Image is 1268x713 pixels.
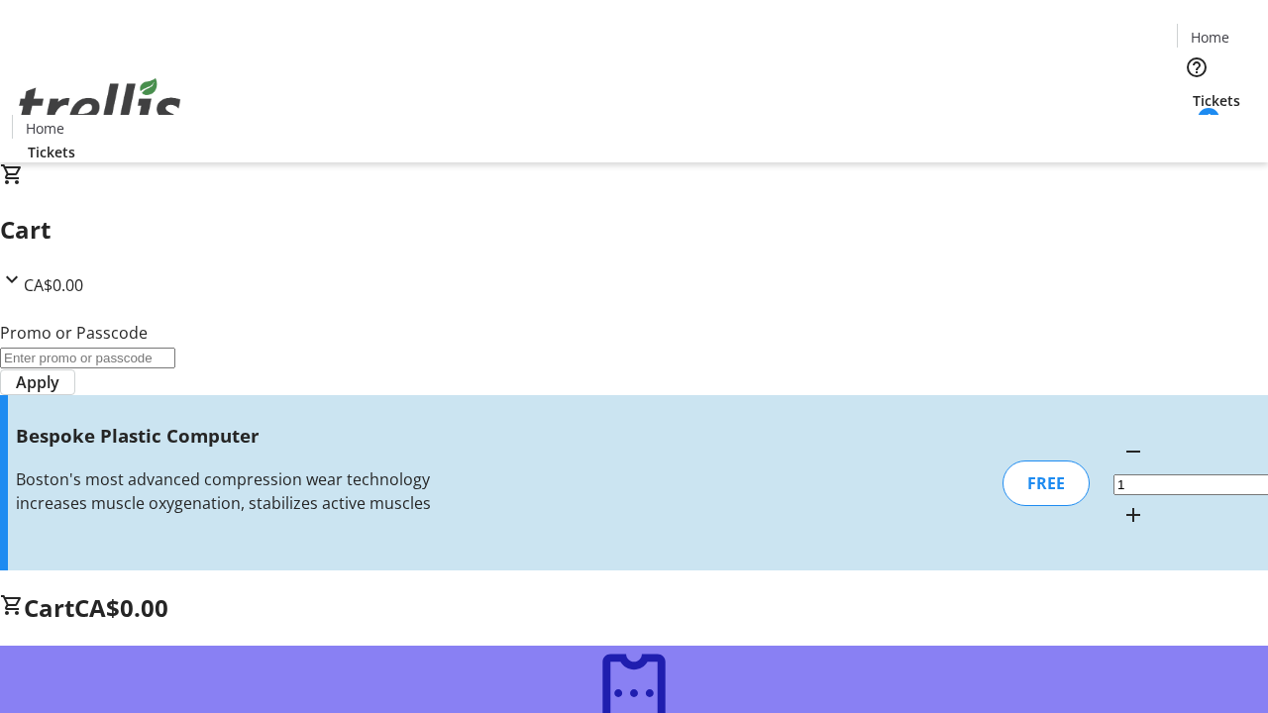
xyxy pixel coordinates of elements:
button: Help [1177,48,1216,87]
a: Tickets [12,142,91,162]
a: Tickets [1177,90,1256,111]
button: Increment by one [1113,495,1153,535]
span: Home [26,118,64,139]
a: Home [1178,27,1241,48]
span: CA$0.00 [74,591,168,624]
span: Apply [16,370,59,394]
span: Home [1191,27,1229,48]
span: Tickets [1193,90,1240,111]
button: Decrement by one [1113,432,1153,471]
span: CA$0.00 [24,274,83,296]
img: Orient E2E Organization m8b8QOTwRL's Logo [12,56,188,155]
span: Tickets [28,142,75,162]
button: Cart [1177,111,1216,151]
div: Boston's most advanced compression wear technology increases muscle oxygenation, stabilizes activ... [16,467,449,515]
h3: Bespoke Plastic Computer [16,422,449,450]
a: Home [13,118,76,139]
div: FREE [1003,460,1090,506]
